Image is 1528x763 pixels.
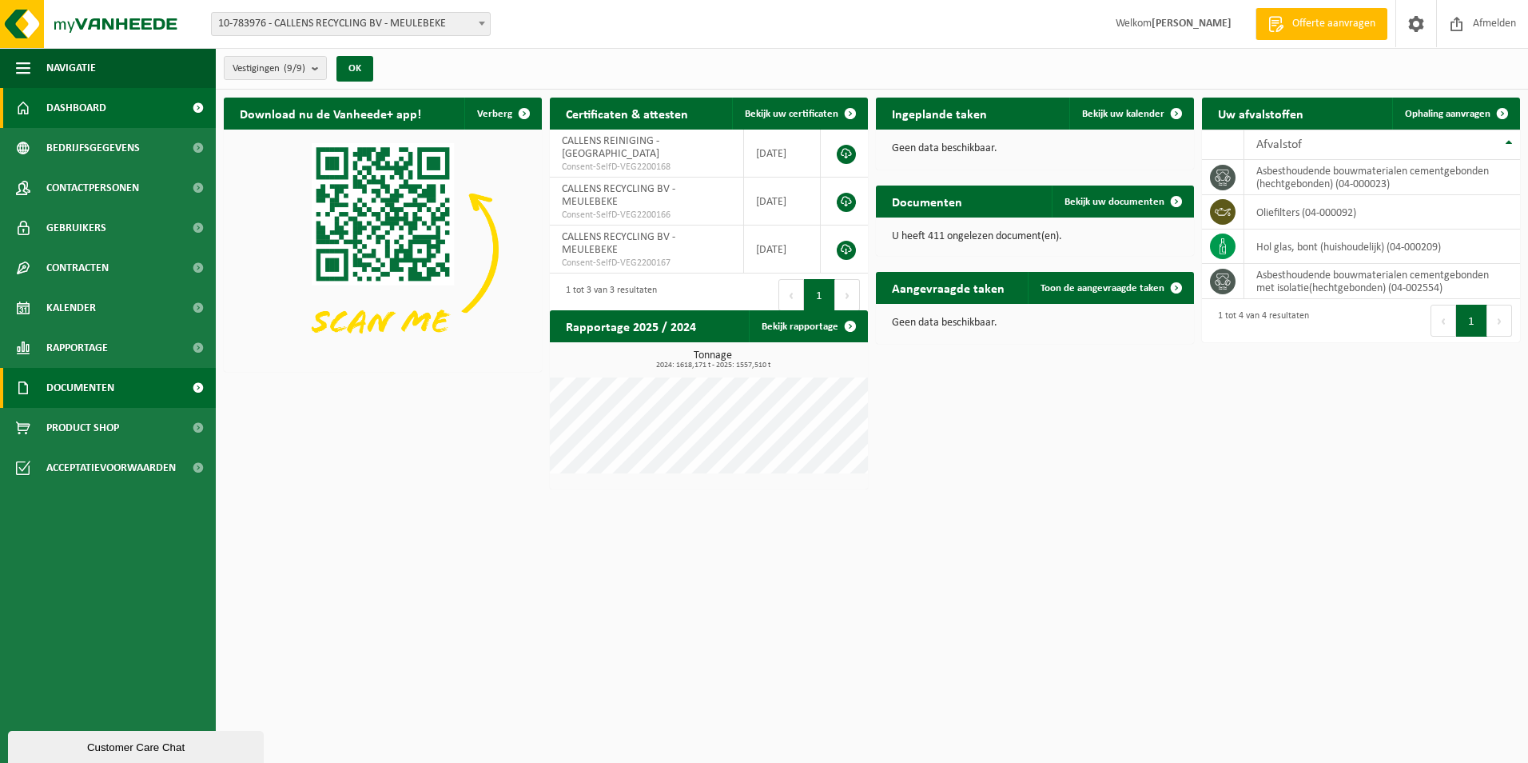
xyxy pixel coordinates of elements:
[876,272,1021,303] h2: Aangevraagde taken
[562,183,675,208] span: CALLENS RECYCLING BV - MEULEBEKE
[1288,16,1379,32] span: Offerte aanvragen
[562,161,731,174] span: Consent-SelfD-VEG2200168
[1210,303,1309,338] div: 1 tot 4 van 4 resultaten
[46,88,106,128] span: Dashboard
[892,318,1178,329] p: Geen data beschikbaar.
[876,98,1003,129] h2: Ingeplande taken
[550,310,712,342] h2: Rapportage 2025 / 2024
[550,98,704,129] h2: Certificaten & attesten
[46,288,96,328] span: Kalender
[46,448,176,488] span: Acceptatievoorwaarden
[1255,8,1387,40] a: Offerte aanvragen
[1202,98,1319,129] h2: Uw afvalstoffen
[558,278,657,313] div: 1 tot 3 van 3 resultaten
[562,231,675,256] span: CALLENS RECYCLING BV - MEULEBEKE
[8,728,267,763] iframe: chat widget
[1244,264,1520,299] td: asbesthoudende bouwmaterialen cementgebonden met isolatie(hechtgebonden) (04-002554)
[1487,305,1512,337] button: Next
[1244,160,1520,195] td: asbesthoudende bouwmaterialen cementgebonden (hechtgebonden) (04-000023)
[1392,98,1518,130] a: Ophaling aanvragen
[211,12,491,36] span: 10-783976 - CALLENS RECYCLING BV - MEULEBEKE
[284,63,305,74] count: (9/9)
[892,231,1178,242] p: U heeft 411 ongelezen document(en).
[562,257,731,270] span: Consent-SelfD-VEG2200167
[892,143,1178,154] p: Geen data beschikbaar.
[46,128,140,168] span: Bedrijfsgegevens
[1244,195,1520,230] td: oliefilters (04-000092)
[1082,109,1164,119] span: Bekijk uw kalender
[1152,18,1232,30] strong: [PERSON_NAME]
[749,310,866,342] a: Bekijk rapportage
[835,279,860,311] button: Next
[46,208,106,248] span: Gebruikers
[562,135,659,160] span: CALLENS REINIGING - [GEOGRAPHIC_DATA]
[744,130,821,178] td: [DATE]
[46,368,114,408] span: Documenten
[1244,230,1520,264] td: hol glas, bont (huishoudelijk) (04-000209)
[558,362,868,370] span: 2024: 1618,171 t - 2025: 1557,510 t
[212,13,490,35] span: 10-783976 - CALLENS RECYCLING BV - MEULEBEKE
[732,98,866,130] a: Bekijk uw certificaten
[1256,138,1302,151] span: Afvalstof
[744,178,821,226] td: [DATE]
[1064,197,1164,207] span: Bekijk uw documenten
[224,130,542,369] img: Download de VHEPlus App
[876,186,978,217] h2: Documenten
[744,226,821,274] td: [DATE]
[1431,305,1456,337] button: Previous
[558,350,868,370] h3: Tonnage
[804,279,835,311] button: 1
[1405,109,1490,119] span: Ophaling aanvragen
[477,109,512,119] span: Verberg
[1028,272,1192,304] a: Toon de aangevraagde taken
[224,98,437,129] h2: Download nu de Vanheede+ app!
[46,328,108,368] span: Rapportage
[464,98,540,130] button: Verberg
[46,248,109,288] span: Contracten
[1069,98,1192,130] a: Bekijk uw kalender
[745,109,838,119] span: Bekijk uw certificaten
[46,408,119,448] span: Product Shop
[562,209,731,222] span: Consent-SelfD-VEG2200166
[224,56,327,80] button: Vestigingen(9/9)
[46,48,96,88] span: Navigatie
[778,279,804,311] button: Previous
[336,56,373,82] button: OK
[233,57,305,81] span: Vestigingen
[46,168,139,208] span: Contactpersonen
[1052,186,1192,218] a: Bekijk uw documenten
[1456,305,1487,337] button: 1
[1041,283,1164,294] span: Toon de aangevraagde taken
